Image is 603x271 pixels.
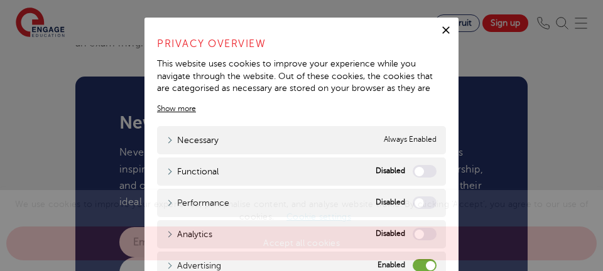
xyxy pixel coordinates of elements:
[384,134,437,147] span: Always Enabled
[157,58,446,107] div: This website uses cookies to improve your experience while you navigate through the website. Out ...
[157,36,446,51] h4: Privacy Overview
[6,199,597,248] span: We use cookies to improve your experience, personalise content, and analyse website traffic. By c...
[6,226,597,260] a: Accept all cookies
[157,103,196,114] a: Show more
[286,212,351,221] a: Cookie settings
[166,165,219,178] a: Functional
[166,134,219,147] a: Necessary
